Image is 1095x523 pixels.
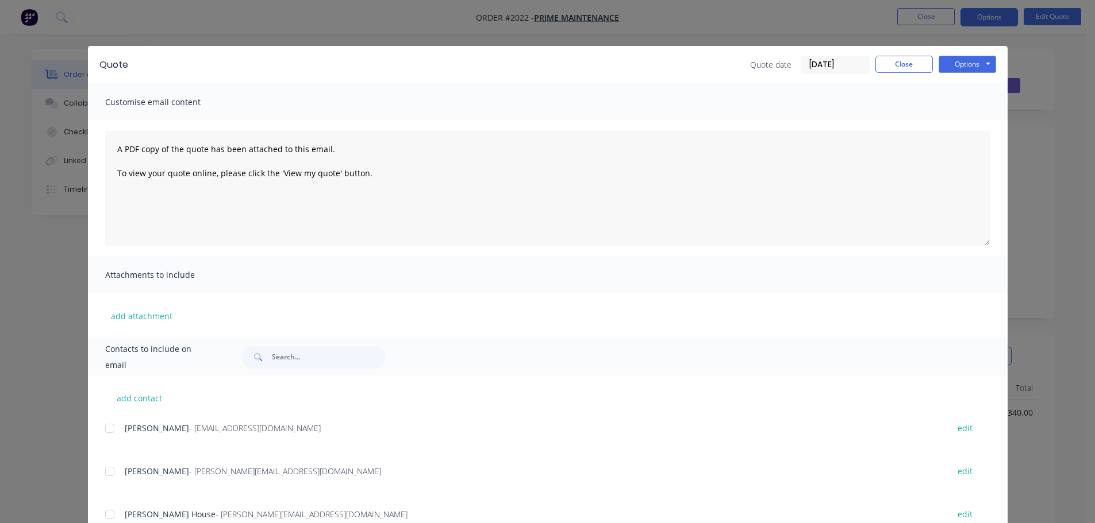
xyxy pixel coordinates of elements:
[99,58,128,72] div: Quote
[105,131,990,246] textarea: A PDF copy of the quote has been attached to this email. To view your quote online, please click ...
[939,56,996,73] button: Options
[272,346,386,369] input: Search...
[105,94,232,110] span: Customise email content
[105,389,174,406] button: add contact
[189,466,381,476] span: - [PERSON_NAME][EMAIL_ADDRESS][DOMAIN_NAME]
[750,59,792,71] span: Quote date
[951,463,979,479] button: edit
[125,509,216,520] span: [PERSON_NAME] House
[951,506,979,522] button: edit
[105,307,178,324] button: add attachment
[125,423,189,433] span: [PERSON_NAME]
[189,423,321,433] span: - [EMAIL_ADDRESS][DOMAIN_NAME]
[105,267,232,283] span: Attachments to include
[216,509,408,520] span: - [PERSON_NAME][EMAIL_ADDRESS][DOMAIN_NAME]
[125,466,189,476] span: [PERSON_NAME]
[875,56,933,73] button: Close
[951,420,979,436] button: edit
[105,341,214,373] span: Contacts to include on email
